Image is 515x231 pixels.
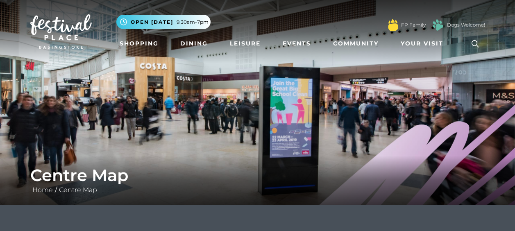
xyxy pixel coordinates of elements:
a: Dining [177,36,211,51]
a: Leisure [227,36,264,51]
a: Events [279,36,314,51]
button: Open [DATE] 9.30am-7pm [116,15,211,29]
span: Your Visit [401,39,443,48]
h1: Centre Map [30,165,485,185]
a: Centre Map [57,186,99,194]
div: / [24,165,491,195]
a: Community [330,36,382,51]
a: FP Family [401,21,426,29]
span: Open [DATE] [131,18,173,26]
a: Home [30,186,55,194]
img: Festival Place Logo [30,14,92,49]
a: Your Visit [397,36,451,51]
a: Shopping [116,36,162,51]
span: 9.30am-7pm [177,18,209,26]
a: Dogs Welcome! [447,21,485,29]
